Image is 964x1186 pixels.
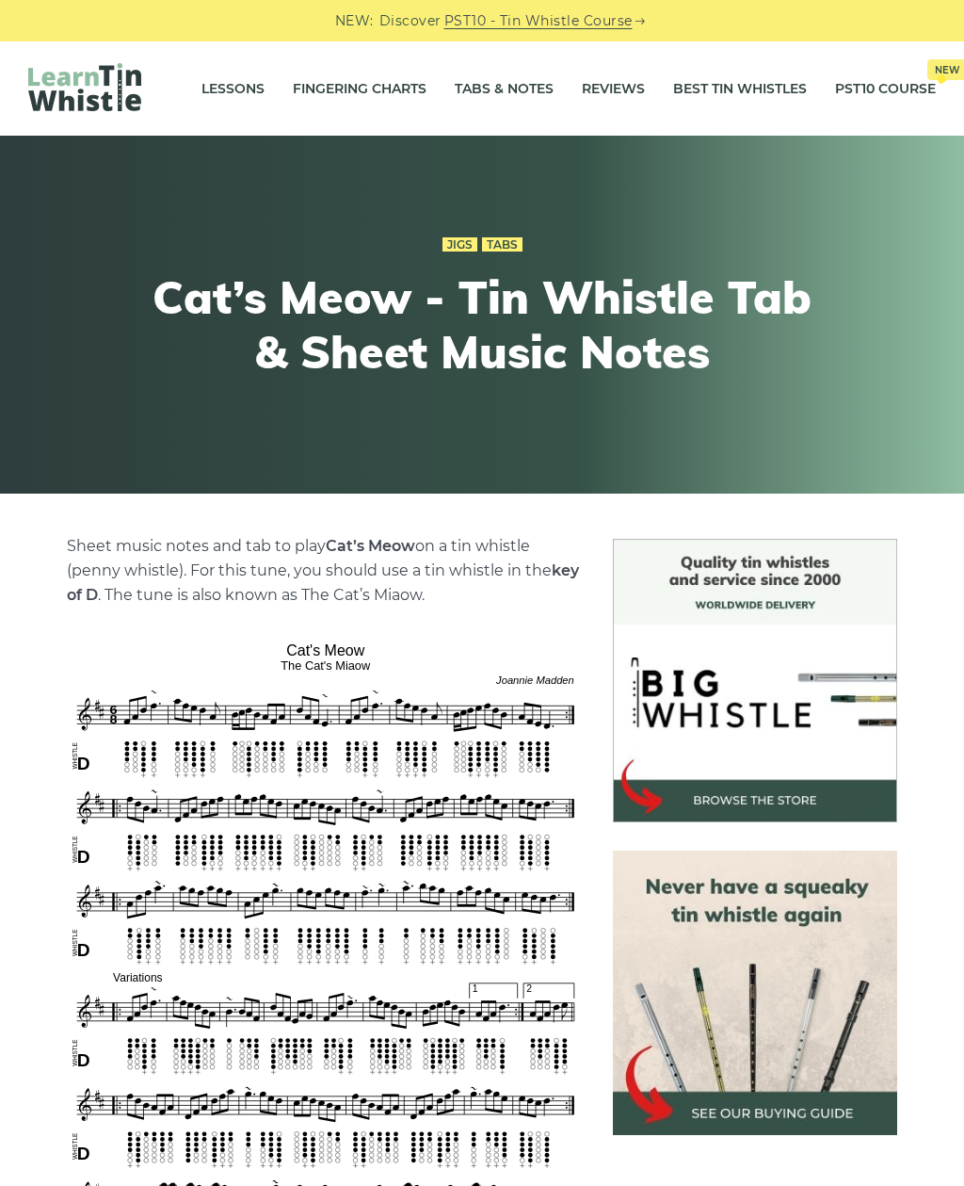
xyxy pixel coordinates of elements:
h1: Cat’s Meow - Tin Whistle Tab & Sheet Music Notes [136,270,828,379]
a: Best Tin Whistles [673,65,807,112]
a: Tabs [482,237,522,252]
a: Fingering Charts [293,65,426,112]
a: Tabs & Notes [455,65,554,112]
img: LearnTinWhistle.com [28,63,141,111]
a: Reviews [582,65,645,112]
strong: Cat’s Meow [326,537,415,555]
a: PST10 CourseNew [835,65,936,112]
img: BigWhistle Tin Whistle Store [613,539,896,822]
img: tin whistle buying guide [613,851,896,1134]
p: Sheet music notes and tab to play on a tin whistle (penny whistle). For this tune, you should use... [67,534,585,608]
a: Jigs [442,237,477,252]
a: Lessons [201,65,265,112]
